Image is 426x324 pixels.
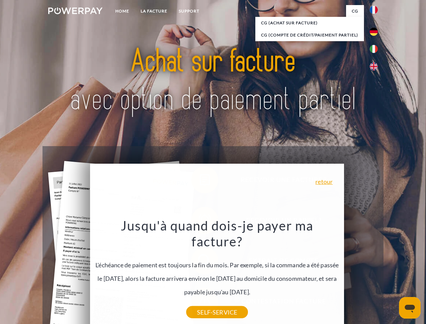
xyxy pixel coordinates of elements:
[48,7,103,14] img: logo-powerpay-white.svg
[94,217,340,312] div: L'échéance de paiement est toujours la fin du mois. Par exemple, si la commande a été passée le [...
[135,5,173,17] a: LA FACTURE
[399,297,421,319] iframe: Bouton de lancement de la fenêtre de messagerie
[370,62,378,71] img: en
[346,5,364,17] a: CG
[370,45,378,53] img: it
[315,179,333,185] a: retour
[173,5,205,17] a: Support
[370,6,378,14] img: fr
[186,306,248,318] a: SELF-SERVICE
[370,28,378,36] img: de
[64,32,362,129] img: title-powerpay_fr.svg
[255,17,364,29] a: CG (achat sur facture)
[255,29,364,41] a: CG (Compte de crédit/paiement partiel)
[94,217,340,250] h3: Jusqu'à quand dois-je payer ma facture?
[110,5,135,17] a: Home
